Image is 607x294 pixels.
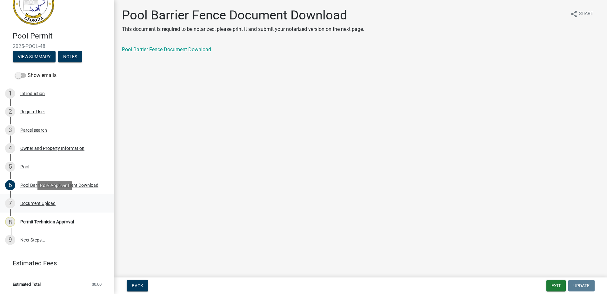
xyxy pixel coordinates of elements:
[5,180,15,190] div: 6
[20,220,74,224] div: Permit Technician Approval
[5,162,15,172] div: 5
[565,8,598,20] button: shareShare
[127,280,148,291] button: Back
[92,282,102,286] span: $0.00
[132,283,143,288] span: Back
[5,88,15,99] div: 1
[122,25,364,33] p: This document is required to be notarized, please print it and submit your notarized version on t...
[122,8,364,23] h1: Pool Barrier Fence Document Download
[58,54,82,59] wm-modal-confirm: Notes
[15,72,57,79] label: Show emails
[570,10,578,18] i: share
[5,107,15,117] div: 2
[568,280,595,291] button: Update
[20,109,45,114] div: Require User
[13,54,56,59] wm-modal-confirm: Summary
[20,146,84,150] div: Owner and Property Information
[5,235,15,245] div: 9
[13,51,56,62] button: View Summary
[5,217,15,227] div: 8
[20,183,98,187] div: Pool Barrier Fence Document Download
[5,125,15,135] div: 3
[5,257,104,269] a: Estimated Fees
[13,31,109,41] h4: Pool Permit
[579,10,593,18] span: Share
[5,198,15,208] div: 7
[20,128,47,132] div: Parcel search
[20,164,29,169] div: Pool
[122,46,211,52] a: Pool Barrier Fence Document Download
[13,282,41,286] span: Estimated Total
[5,143,15,153] div: 4
[58,51,82,62] button: Notes
[546,280,566,291] button: Exit
[20,201,56,206] div: Document Upload
[13,43,102,49] span: 2025-POOL-48
[573,283,590,288] span: Update
[37,181,72,190] div: Role: Applicant
[20,91,45,96] div: Introduction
